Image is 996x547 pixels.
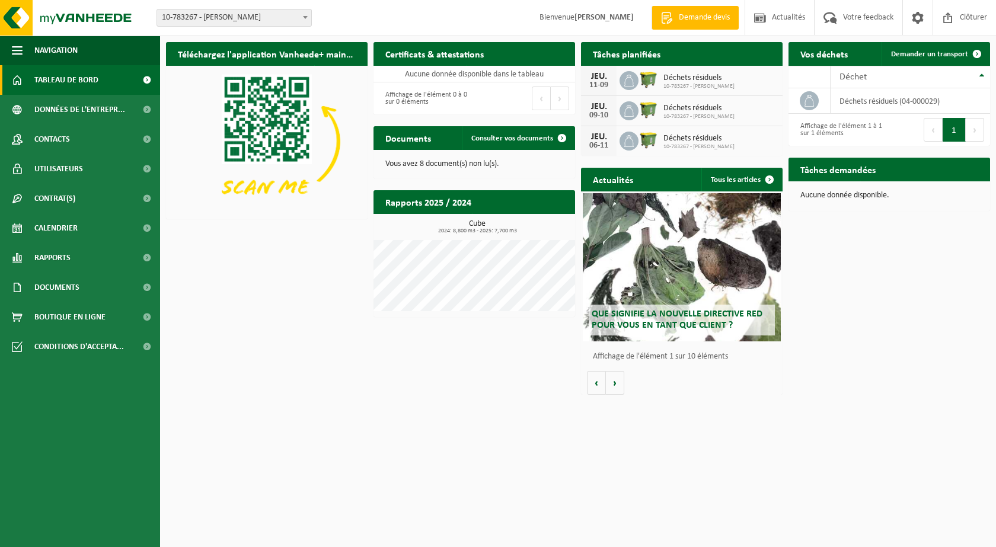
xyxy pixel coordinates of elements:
[831,88,991,114] td: déchets résiduels (04-000029)
[379,228,575,234] span: 2024: 8,800 m3 - 2025: 7,700 m3
[663,113,735,120] span: 10-783267 - [PERSON_NAME]
[34,213,78,243] span: Calendrier
[663,104,735,113] span: Déchets résiduels
[379,85,468,111] div: Affichage de l'élément 0 à 0 sur 0 éléments
[34,95,125,124] span: Données de l'entrepr...
[34,36,78,65] span: Navigation
[34,184,75,213] span: Contrat(s)
[587,102,611,111] div: JEU.
[373,126,443,149] h2: Documents
[581,168,645,191] h2: Actualités
[639,100,659,120] img: WB-1100-HPE-GN-50
[385,160,563,168] p: Vous avez 8 document(s) non lu(s).
[157,9,311,26] span: 10-783267 - LUCHET ADRIEN - SERAING
[592,309,762,330] span: Que signifie la nouvelle directive RED pour vous en tant que client ?
[462,126,574,150] a: Consulter vos documents
[472,213,574,237] a: Consulter les rapports
[800,191,978,200] p: Aucune donnée disponible.
[166,42,368,65] h2: Téléchargez l'application Vanheede+ maintenant!
[788,42,860,65] h2: Vos déchets
[574,13,634,22] strong: [PERSON_NAME]
[943,118,966,142] button: 1
[606,371,624,395] button: Volgende
[639,130,659,150] img: WB-1100-HPE-GN-50
[34,65,98,95] span: Tableau de bord
[639,69,659,89] img: WB-1100-HPE-GN-50
[157,9,312,27] span: 10-783267 - LUCHET ADRIEN - SERAING
[471,135,553,142] span: Consulter vos documents
[663,73,735,83] span: Déchets résiduels
[794,117,883,143] div: Affichage de l'élément 1 à 1 sur 1 éléments
[587,72,611,81] div: JEU.
[676,12,733,24] span: Demande devis
[34,332,124,362] span: Conditions d'accepta...
[593,353,777,361] p: Affichage de l'élément 1 sur 10 éléments
[34,124,70,154] span: Contacts
[581,42,672,65] h2: Tâches planifiées
[891,50,968,58] span: Demander un transport
[34,273,79,302] span: Documents
[652,6,739,30] a: Demande devis
[966,118,984,142] button: Next
[587,371,606,395] button: Vorige
[373,42,496,65] h2: Certificats & attestations
[701,168,781,191] a: Tous les articles
[551,87,569,110] button: Next
[663,134,735,143] span: Déchets résiduels
[924,118,943,142] button: Previous
[373,66,575,82] td: Aucune donnée disponible dans le tableau
[34,302,106,332] span: Boutique en ligne
[373,190,483,213] h2: Rapports 2025 / 2024
[34,243,71,273] span: Rapports
[587,81,611,89] div: 11-09
[663,83,735,90] span: 10-783267 - [PERSON_NAME]
[839,72,867,82] span: Déchet
[166,66,368,217] img: Download de VHEPlus App
[34,154,83,184] span: Utilisateurs
[788,158,888,181] h2: Tâches demandées
[583,193,780,341] a: Que signifie la nouvelle directive RED pour vous en tant que client ?
[587,111,611,120] div: 09-10
[882,42,989,66] a: Demander un transport
[379,220,575,234] h3: Cube
[587,142,611,150] div: 06-11
[587,132,611,142] div: JEU.
[663,143,735,151] span: 10-783267 - [PERSON_NAME]
[532,87,551,110] button: Previous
